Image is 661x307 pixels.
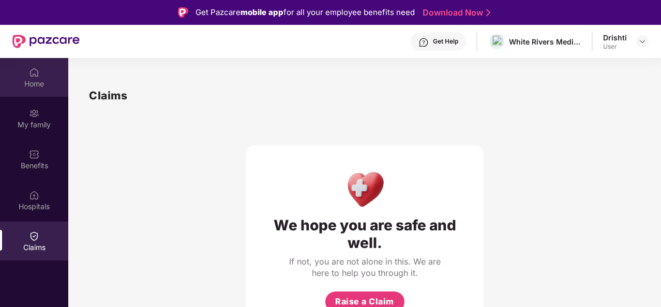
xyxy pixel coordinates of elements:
div: Get Help [433,37,458,46]
div: Get Pazcare for all your employee benefits need [196,6,415,19]
img: Logo [178,7,188,18]
img: svg+xml;base64,PHN2ZyBpZD0iSG9zcGl0YWxzIiB4bWxucz0iaHR0cDovL3d3dy53My5vcmcvMjAwMC9zdmciIHdpZHRoPS... [29,190,39,200]
img: svg+xml;base64,PHN2ZyBpZD0iQ2xhaW0iIHhtbG5zPSJodHRwOi8vd3d3LnczLm9yZy8yMDAwL3N2ZyIgd2lkdGg9IjIwIi... [29,231,39,241]
div: If not, you are not alone in this. We are here to help you through it. [287,256,442,279]
img: svg+xml;base64,PHN2ZyBpZD0iSGVscC0zMngzMiIgeG1sbnM9Imh0dHA6Ly93d3cudzMub3JnLzIwMDAvc3ZnIiB3aWR0aD... [418,37,429,48]
div: Drishti [603,33,627,42]
img: svg+xml;base64,PHN2ZyBpZD0iQmVuZWZpdHMiIHhtbG5zPSJodHRwOi8vd3d3LnczLm9yZy8yMDAwL3N2ZyIgd2lkdGg9Ij... [29,149,39,159]
a: Download Now [423,7,487,18]
div: White Rivers Media Solutions Private Limited [509,37,581,47]
div: We hope you are safe and well. [266,216,463,252]
img: svg+xml;base64,PHN2ZyBpZD0iRHJvcGRvd24tMzJ4MzIiIHhtbG5zPSJodHRwOi8vd3d3LnczLm9yZy8yMDAwL3N2ZyIgd2... [638,37,647,46]
img: svg+xml;base64,PHN2ZyB3aWR0aD0iMjAiIGhlaWdodD0iMjAiIHZpZXdCb3g9IjAgMCAyMCAyMCIgZmlsbD0ibm9uZSIgeG... [29,108,39,119]
img: Stroke [486,7,490,18]
strong: mobile app [241,7,283,17]
div: User [603,42,627,51]
h1: Claims [89,87,127,104]
img: svg+xml;base64,PHN2ZyBpZD0iSG9tZSIgeG1sbnM9Imh0dHA6Ly93d3cudzMub3JnLzIwMDAvc3ZnIiB3aWR0aD0iMjAiIG... [29,67,39,78]
img: download%20(2).png [492,35,502,48]
img: New Pazcare Logo [12,35,80,48]
img: Health Care [342,166,387,211]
